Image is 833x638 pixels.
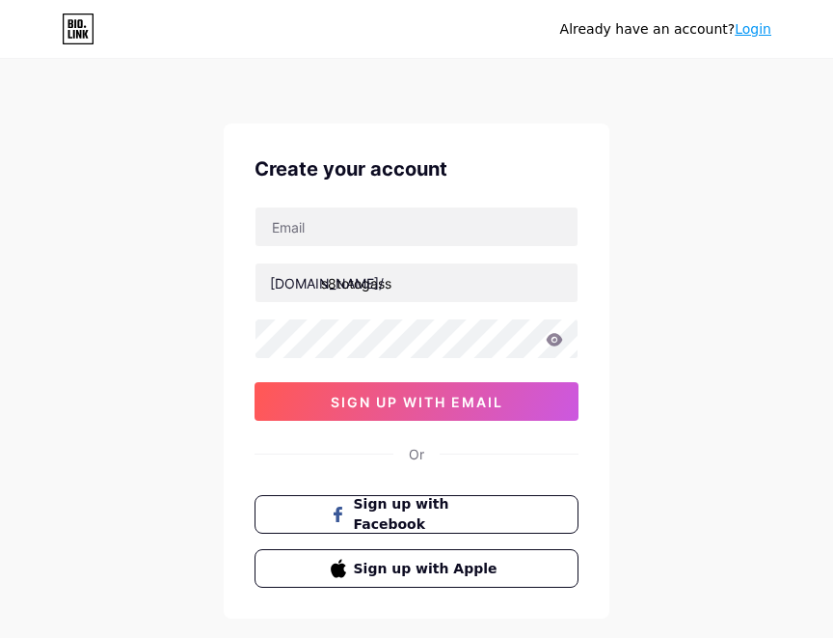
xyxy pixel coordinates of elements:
span: Sign up with Facebook [354,494,503,535]
input: Email [255,208,578,246]
span: Sign up with Apple [354,559,503,579]
div: Or [409,444,424,464]
div: Already have an account? [560,19,771,40]
button: Sign up with Facebook [255,495,578,534]
a: Login [735,21,771,37]
button: Sign up with Apple [255,549,578,588]
span: sign up with email [331,394,503,410]
div: [DOMAIN_NAME]/ [270,273,384,293]
input: username [255,264,578,302]
button: sign up with email [255,382,578,421]
div: Create your account [255,154,578,183]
